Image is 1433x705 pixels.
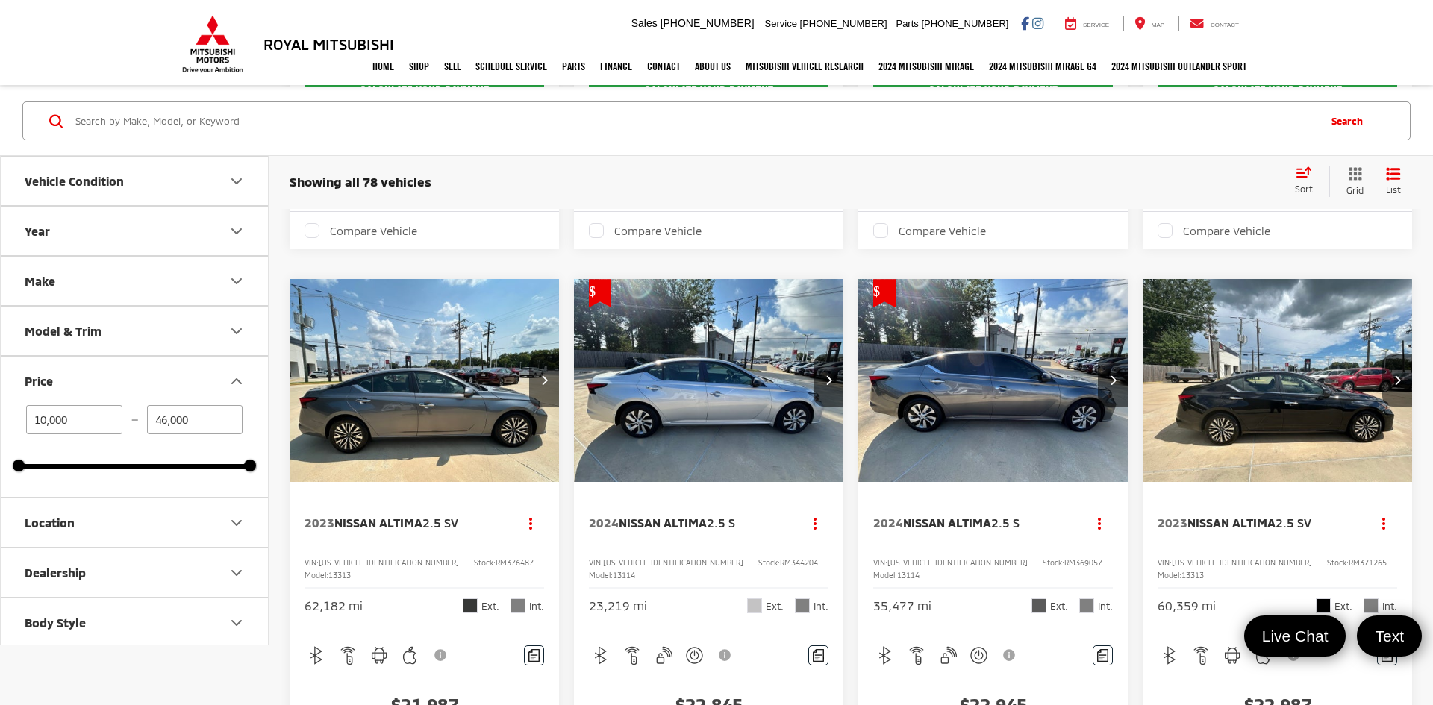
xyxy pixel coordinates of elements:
[147,405,243,434] input: maximum Buy price
[1382,599,1397,613] span: Int.
[1064,558,1102,567] span: RM369057
[873,223,986,238] label: Compare Vehicle
[1104,48,1254,85] a: 2024 Mitsubishi Outlander SPORT
[1364,598,1379,613] span: Charcoal
[903,516,991,530] span: Nissan Altima
[908,646,926,665] img: Remote Start
[26,405,122,434] input: minimum Buy price
[468,48,555,85] a: Schedule Service: Opens in a new tab
[1032,17,1043,29] a: Instagram: Click to visit our Instagram page
[765,18,797,29] span: Service
[871,48,981,85] a: 2024 Mitsubishi Mirage
[593,48,640,85] a: Finance
[1,207,269,255] button: YearYear
[1050,599,1068,613] span: Ext.
[1142,279,1414,483] img: 2023 Nissan Altima 2.5 SV
[1349,558,1387,567] span: RM371265
[1158,598,1216,615] div: 60,359 mi
[713,639,738,671] button: View Disclaimer
[1386,184,1401,196] span: List
[876,646,895,665] img: Bluetooth®
[1255,626,1336,646] span: Live Chat
[289,279,561,482] a: 2023 Nissan Altima 2.5 SV2023 Nissan Altima 2.5 SV2023 Nissan Altima 2.5 SV2023 Nissan Altima 2.5 SV
[589,279,611,307] span: Get Price Drop Alert
[1142,279,1414,482] div: 2023 Nissan Altima 2.5 SV 0
[858,279,1129,483] img: 2024 Nissan Altima 2.5 S
[858,279,1129,482] div: 2024 Nissan Altima 2.5 S 0
[1367,626,1411,646] span: Text
[25,224,50,238] div: Year
[290,174,431,189] span: Showing all 78 vehicles
[1043,558,1064,567] span: Stock:
[1187,516,1276,530] span: Nissan Altima
[887,558,1028,567] span: [US_VEHICLE_IDENTIFICATION_NUMBER]
[589,223,702,238] label: Compare Vehicle
[1178,16,1250,31] a: Contact
[1382,354,1412,407] button: Next image
[873,515,1072,531] a: 2024Nissan Altima2.5 S
[873,558,887,567] span: VIN:
[592,646,611,665] img: Bluetooth®
[401,646,419,665] img: Apple CarPlay
[1021,17,1029,29] a: Facebook: Click to visit our Facebook page
[228,372,246,389] div: Price
[1093,645,1113,665] button: Comments
[529,354,559,407] button: Next image
[1317,102,1384,140] button: Search
[640,48,687,85] a: Contact
[603,558,743,567] span: [US_VEHICLE_IDENTIFICATION_NUMBER]
[228,272,246,289] div: Make
[511,598,525,613] span: Charcoal
[1083,22,1109,28] span: Service
[795,598,810,613] span: Charcoal
[1329,166,1375,197] button: Grid View
[1142,279,1414,482] a: 2023 Nissan Altima 2.5 SV2023 Nissan Altima 2.5 SV2023 Nissan Altima 2.5 SV2023 Nissan Altima 2.5 SV
[780,558,818,567] span: RM344204
[74,103,1317,139] input: Search by Make, Model, or Keyword
[228,613,246,631] div: Body Style
[687,48,738,85] a: About Us
[1192,646,1211,665] img: Remote Start
[305,516,334,530] span: 2023
[939,646,958,665] img: Keyless Entry
[814,517,817,529] span: dropdown dots
[800,18,887,29] span: [PHONE_NUMBER]
[1295,184,1313,194] span: Sort
[655,646,673,665] img: Keyless Entry
[339,646,358,665] img: Remote Start
[319,558,459,567] span: [US_VEHICLE_IDENTIFICATION_NUMBER]
[1223,646,1242,665] img: Android Auto
[1079,598,1094,613] span: Charcoal
[1276,516,1311,530] span: 2.5 SV
[1158,515,1356,531] a: 2023Nissan Altima2.5 SV
[518,510,544,536] button: Actions
[758,558,780,567] span: Stock:
[1357,615,1422,657] a: Text
[814,354,843,407] button: Next image
[997,639,1023,671] button: View Disclaimer
[1382,517,1385,529] span: dropdown dots
[25,274,55,288] div: Make
[1098,354,1128,407] button: Next image
[127,413,143,426] span: —
[1,157,269,205] button: Vehicle ConditionVehicle Condition
[1316,598,1331,613] span: Super Black Clearcoat
[873,571,897,580] span: Model:
[370,646,389,665] img: Android Auto
[631,17,658,29] span: Sales
[25,174,124,188] div: Vehicle Condition
[25,374,53,388] div: Price
[613,571,635,580] span: 13114
[921,18,1008,29] span: [PHONE_NUMBER]
[179,15,246,73] img: Mitsubishi
[305,598,363,615] div: 62,182 mi
[528,649,540,662] img: Comments
[1031,598,1046,613] span: Gun Metallic
[1,357,269,405] button: PricePrice
[305,223,417,238] label: Compare Vehicle
[573,279,845,483] img: 2024 Nissan Altima 2.5 S
[496,558,534,567] span: RM376487
[1,307,269,355] button: Model & TrimModel & Trim
[1158,223,1270,238] label: Compare Vehicle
